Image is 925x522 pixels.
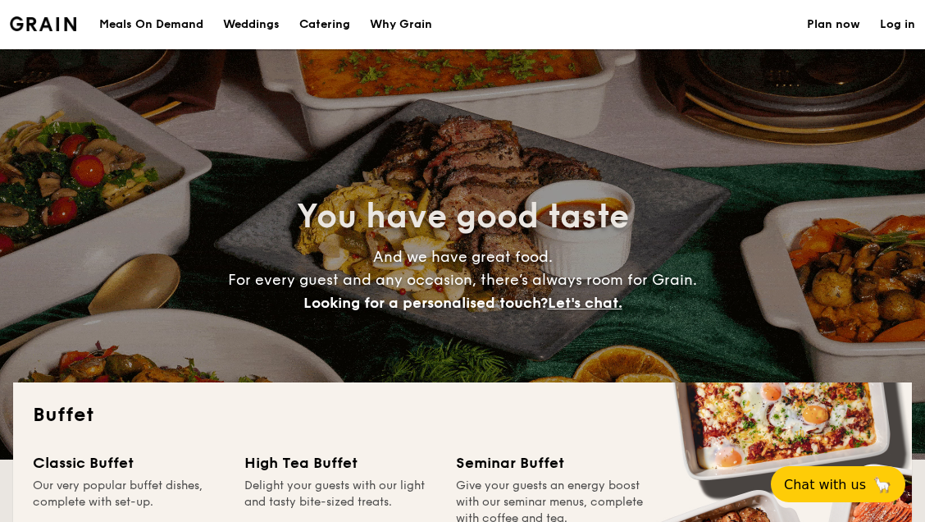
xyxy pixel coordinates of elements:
button: Chat with us🦙 [771,466,905,502]
span: 🦙 [873,475,892,494]
a: Logotype [10,16,76,31]
span: Chat with us [784,477,866,492]
img: Grain [10,16,76,31]
span: And we have great food. For every guest and any occasion, there’s always room for Grain. [228,248,697,312]
div: Classic Buffet [33,451,225,474]
h2: Buffet [33,402,892,428]
span: Looking for a personalised touch? [303,294,548,312]
div: High Tea Buffet [244,451,436,474]
span: Let's chat. [548,294,622,312]
span: You have good taste [297,197,629,236]
div: Seminar Buffet [456,451,648,474]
